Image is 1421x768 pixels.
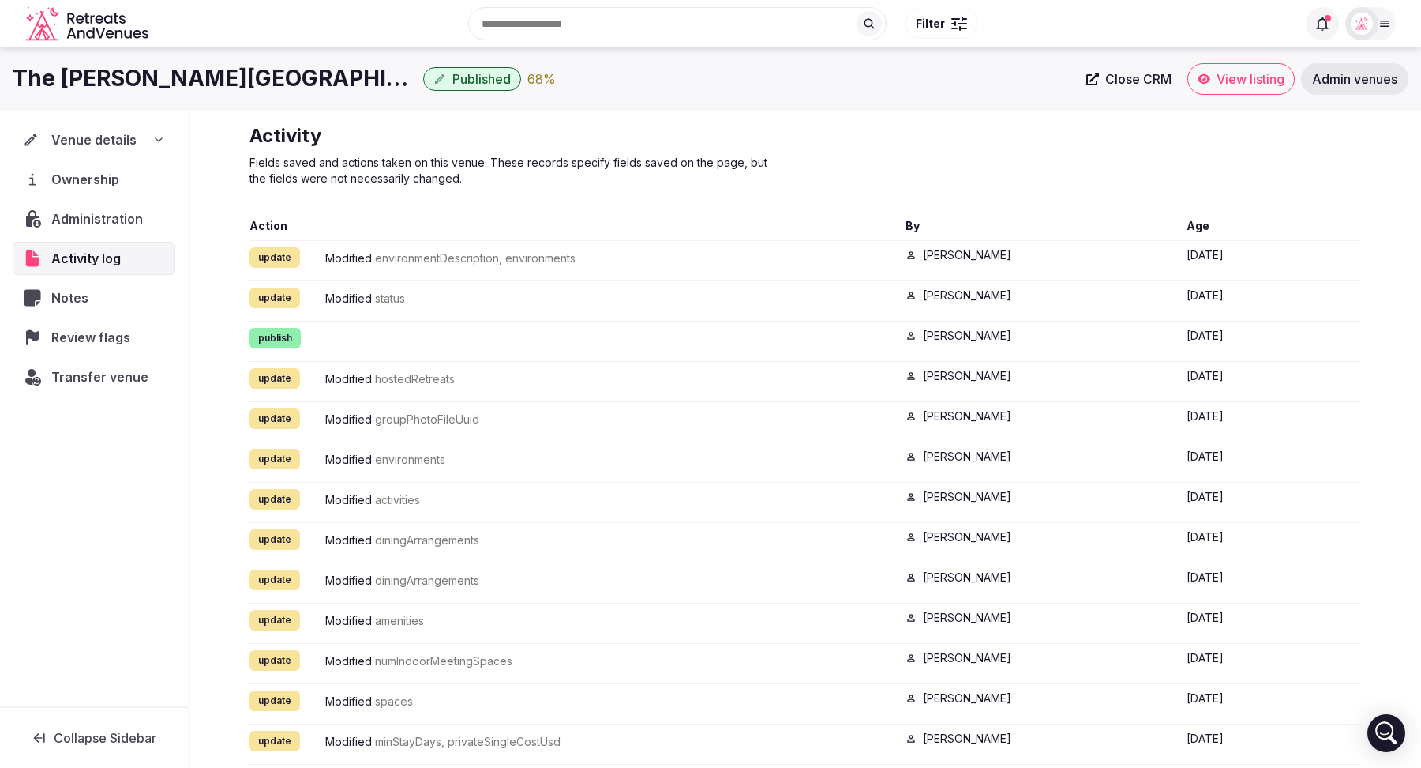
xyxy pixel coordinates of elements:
[13,721,175,755] button: Collapse Sidebar
[249,368,300,389] div: update
[923,651,1011,664] span: [PERSON_NAME]
[249,328,301,348] div: publish
[452,71,511,87] span: Published
[325,493,375,506] span: Modified
[923,329,1011,342] span: [PERSON_NAME]
[923,650,1011,666] button: [PERSON_NAME]
[1187,530,1224,544] span: [DATE]
[249,691,300,711] div: update
[923,328,1011,344] button: [PERSON_NAME]
[51,209,149,228] span: Administration
[1187,409,1224,423] span: [DATE]
[13,63,417,94] h1: The [PERSON_NAME][GEOGRAPHIC_DATA][PERSON_NAME]
[51,130,137,149] span: Venue details
[923,731,1011,747] button: [PERSON_NAME]
[1351,13,1373,35] img: Matt Grant Oakes
[1187,490,1224,503] span: [DATE]
[1187,570,1224,585] button: [DATE]
[916,16,945,32] span: Filter
[923,408,1011,424] button: [PERSON_NAME]
[1187,369,1224,382] span: [DATE]
[249,288,300,308] div: update
[325,292,375,305] span: Modified
[1187,489,1224,505] button: [DATE]
[923,288,1011,302] span: [PERSON_NAME]
[325,735,375,748] span: Modified
[249,123,780,149] h2: Activity
[923,489,1011,505] button: [PERSON_NAME]
[923,368,1011,384] button: [PERSON_NAME]
[1187,529,1224,545] button: [DATE]
[1187,731,1224,747] button: [DATE]
[249,489,300,510] div: update
[1187,329,1224,342] span: [DATE]
[423,67,521,91] button: Published
[13,321,175,354] a: Review flags
[325,654,375,668] span: Modified
[1301,63,1408,95] a: Admin venues
[923,570,1011,585] button: [PERSON_NAME]
[375,654,512,668] span: numIndoorMeetingSpaces
[923,288,1011,303] button: [PERSON_NAME]
[1187,248,1224,262] span: [DATE]
[249,529,300,550] div: update
[923,529,1011,545] button: [PERSON_NAME]
[1367,714,1405,752] div: Open Intercom Messenger
[1187,611,1224,624] span: [DATE]
[923,610,1011,626] button: [PERSON_NAME]
[1187,610,1224,626] button: [DATE]
[325,614,375,627] span: Modified
[325,533,375,547] span: Modified
[54,730,156,746] span: Collapse Sidebar
[51,288,95,307] span: Notes
[375,614,424,627] span: amenities
[1187,450,1224,463] span: [DATE]
[51,328,137,347] span: Review flags
[1187,691,1224,705] span: [DATE]
[1187,691,1224,706] button: [DATE]
[249,449,300,469] div: update
[923,247,1011,263] button: [PERSON_NAME]
[249,570,300,590] div: update
[1187,247,1224,263] button: [DATE]
[13,281,175,314] a: Notes
[51,170,126,189] span: Ownership
[905,9,977,39] button: Filter
[325,251,375,265] span: Modified
[1217,71,1284,87] span: View listing
[325,695,375,708] span: Modified
[905,218,1174,234] div: By
[1187,449,1224,465] button: [DATE]
[527,70,556,88] button: 68%
[923,530,1011,544] span: [PERSON_NAME]
[923,691,1011,706] button: [PERSON_NAME]
[51,249,127,268] span: Activity log
[923,490,1011,503] span: [PERSON_NAME]
[923,450,1011,463] span: [PERSON_NAME]
[923,732,1011,745] span: [PERSON_NAME]
[375,412,479,426] span: groupPhotoFileUuid
[375,533,479,547] span: diningArrangements
[325,574,375,587] span: Modified
[13,163,175,196] a: Ownership
[249,155,780,186] p: Fields saved and actions taken on this venue. These records specify fields saved on the page, but...
[375,695,413,708] span: spaces
[1187,328,1224,344] button: [DATE]
[923,691,1011,705] span: [PERSON_NAME]
[1187,63,1295,95] a: View listing
[25,6,152,42] a: Visit the homepage
[13,360,175,393] button: Transfer venue
[249,650,300,671] div: update
[249,731,300,751] div: update
[923,409,1011,423] span: [PERSON_NAME]
[1312,71,1397,87] span: Admin venues
[527,70,556,88] div: 68 %
[25,6,152,42] svg: Retreats and Venues company logo
[375,574,479,587] span: diningArrangements
[923,570,1011,584] span: [PERSON_NAME]
[375,292,405,305] span: status
[375,735,561,748] span: minStayDays, privateSingleCostUsd
[1187,650,1224,666] button: [DATE]
[923,248,1011,262] span: [PERSON_NAME]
